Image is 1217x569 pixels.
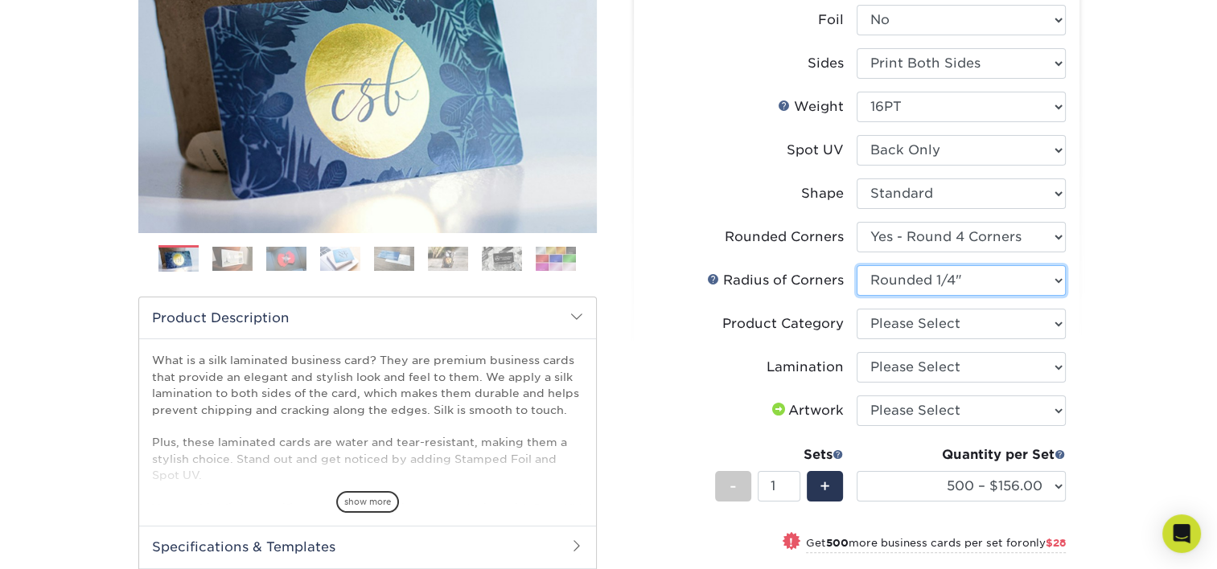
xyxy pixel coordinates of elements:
img: Business Cards 05 [374,247,414,271]
span: $28 [1046,537,1066,549]
div: Lamination [767,358,844,377]
img: Business Cards 02 [212,247,253,271]
div: Weight [778,97,844,117]
div: Radius of Corners [707,271,844,290]
span: - [730,474,737,498]
div: Foil [818,10,844,30]
div: Spot UV [787,141,844,160]
img: Business Cards 03 [266,247,306,271]
img: Business Cards 01 [158,239,199,280]
h2: Specifications & Templates [139,526,596,567]
div: Product Category [722,314,844,334]
div: Artwork [769,401,844,420]
div: Rounded Corners [725,227,844,247]
span: only [1022,537,1066,549]
div: Quantity per Set [857,445,1066,465]
h2: Product Description [139,297,596,338]
span: show more [336,491,399,513]
span: + [820,474,830,498]
div: Sides [808,54,844,73]
div: Open Intercom Messenger [1162,514,1201,553]
img: Business Cards 04 [320,247,360,271]
span: ! [789,534,793,551]
strong: 500 [826,537,849,549]
div: Shape [801,184,844,203]
img: Business Cards 08 [536,247,576,271]
div: Sets [715,445,844,465]
img: Business Cards 07 [482,247,522,271]
small: Get more business cards per set for [806,537,1066,553]
img: Business Cards 06 [428,247,468,271]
